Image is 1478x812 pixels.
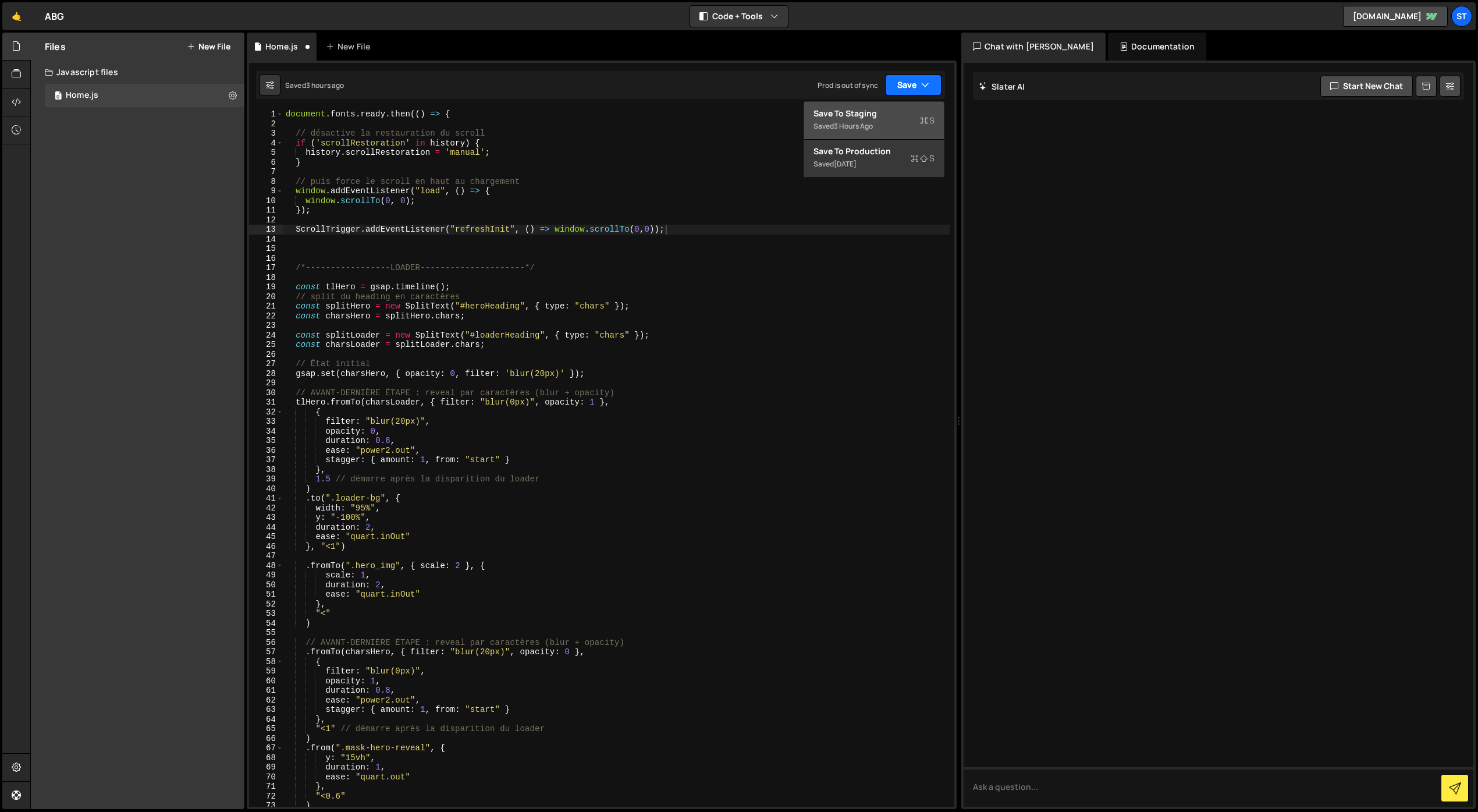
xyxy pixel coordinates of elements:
[249,398,283,407] div: 31
[249,532,283,542] div: 45
[249,465,283,475] div: 38
[249,177,283,187] div: 8
[249,282,283,292] div: 19
[249,551,283,561] div: 47
[249,657,283,667] div: 58
[31,61,244,84] div: Javascript files
[249,292,283,302] div: 20
[249,244,283,254] div: 15
[249,158,283,168] div: 6
[885,75,941,95] button: Save
[249,378,283,388] div: 29
[249,705,283,715] div: 63
[979,81,1025,92] h2: Slater AI
[249,129,283,139] div: 3
[249,273,283,283] div: 18
[249,388,283,398] div: 30
[249,753,283,763] div: 68
[326,41,375,52] div: New File
[249,148,283,158] div: 5
[813,157,935,171] div: Saved
[249,763,283,772] div: 69
[1343,6,1448,27] a: [DOMAIN_NAME]
[249,321,283,331] div: 23
[249,446,283,456] div: 36
[249,215,283,225] div: 12
[249,696,283,705] div: 62
[249,600,283,609] div: 52
[249,715,283,725] div: 64
[249,513,283,523] div: 43
[249,474,283,484] div: 39
[690,6,788,27] button: Code + Tools
[249,427,283,437] div: 34
[249,311,283,321] div: 22
[249,196,283,206] div: 10
[66,90,98,101] div: Home.js
[1451,6,1472,27] a: St
[249,340,283,350] div: 25
[249,119,283,129] div: 2
[249,801,283,811] div: 73
[306,80,344,90] div: 3 hours ago
[804,102,944,140] button: Save to StagingS Saved3 hours ago
[249,235,283,244] div: 14
[249,542,283,552] div: 46
[249,436,283,446] div: 35
[249,666,283,676] div: 59
[2,2,31,30] a: 🤙
[249,186,283,196] div: 9
[961,33,1106,61] div: Chat with [PERSON_NAME]
[804,140,944,178] button: Save to ProductionS Saved[DATE]
[249,590,283,600] div: 51
[1320,76,1413,97] button: Start new chat
[249,407,283,417] div: 32
[249,205,283,215] div: 11
[249,647,283,657] div: 57
[249,494,283,503] div: 41
[834,159,857,169] div: [DATE]
[813,146,935,157] div: Save to Production
[249,523,283,533] div: 44
[249,263,283,273] div: 17
[249,734,283,744] div: 66
[45,84,244,107] div: 16686/45579.js
[249,561,283,571] div: 48
[249,139,283,148] div: 4
[249,109,283,119] div: 1
[249,302,283,311] div: 21
[249,484,283,494] div: 40
[249,580,283,590] div: 50
[249,455,283,465] div: 37
[249,628,283,638] div: 55
[249,609,283,619] div: 53
[249,570,283,580] div: 49
[813,108,935,119] div: Save to Staging
[45,9,64,23] div: ABG
[249,359,283,369] div: 27
[249,369,283,379] div: 28
[249,225,283,235] div: 13
[1108,33,1206,61] div: Documentation
[249,792,283,802] div: 72
[249,417,283,427] div: 33
[249,619,283,629] div: 54
[249,254,283,264] div: 16
[249,724,283,734] div: 65
[818,80,878,90] div: Prod is out of sync
[249,331,283,341] div: 24
[265,41,298,52] div: Home.js
[249,743,283,753] div: 67
[249,638,283,648] div: 56
[45,40,66,53] h2: Files
[55,92,62,101] span: 0
[249,503,283,513] div: 42
[834,121,873,131] div: 3 hours ago
[249,686,283,696] div: 61
[285,80,344,90] div: Saved
[249,167,283,177] div: 7
[249,676,283,686] div: 60
[187,42,230,51] button: New File
[813,119,935,133] div: Saved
